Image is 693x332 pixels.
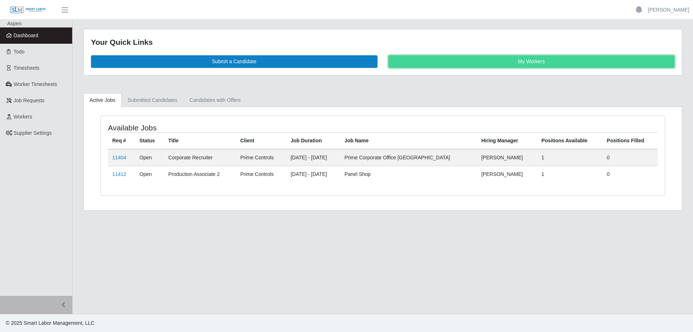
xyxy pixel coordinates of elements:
[7,21,22,26] span: Aspen
[236,149,287,166] td: Prime Controls
[602,132,658,149] th: Positions Filled
[388,55,675,68] a: My Workers
[108,123,331,132] h4: Available Jobs
[477,132,537,149] th: Hiring Manager
[340,149,477,166] td: Prime Corporate Office [GEOGRAPHIC_DATA]
[91,36,675,48] div: Your Quick Links
[236,132,287,149] th: Client
[112,171,126,177] a: 11412
[14,98,45,103] span: Job Requests
[340,132,477,149] th: Job Name
[648,6,689,14] a: [PERSON_NAME]
[14,81,57,87] span: Worker Timesheets
[135,149,164,166] td: Open
[6,320,94,326] span: © 2025 Smart Labor Management, LLC
[537,132,602,149] th: Positions Available
[164,132,236,149] th: Title
[14,114,32,120] span: Workers
[164,166,236,182] td: Production Associate 2
[122,93,184,107] a: Submitted Candidates
[83,93,122,107] a: Active Jobs
[183,93,247,107] a: Candidates with Offers
[477,166,537,182] td: [PERSON_NAME]
[537,166,602,182] td: 1
[112,155,126,160] a: 11404
[477,149,537,166] td: [PERSON_NAME]
[602,149,658,166] td: 0
[135,166,164,182] td: Open
[286,166,340,182] td: [DATE] - [DATE]
[236,166,287,182] td: Prime Controls
[164,149,236,166] td: Corporate Recruiter
[135,132,164,149] th: Status
[14,33,39,38] span: Dashboard
[340,166,477,182] td: Panel Shop
[537,149,602,166] td: 1
[14,130,52,136] span: Supplier Settings
[286,149,340,166] td: [DATE] - [DATE]
[108,132,135,149] th: Req #
[14,65,40,71] span: Timesheets
[91,55,378,68] a: Submit a Candidate
[286,132,340,149] th: Job Duration
[14,49,25,55] span: Todo
[10,6,46,14] img: SLM Logo
[602,166,658,182] td: 0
